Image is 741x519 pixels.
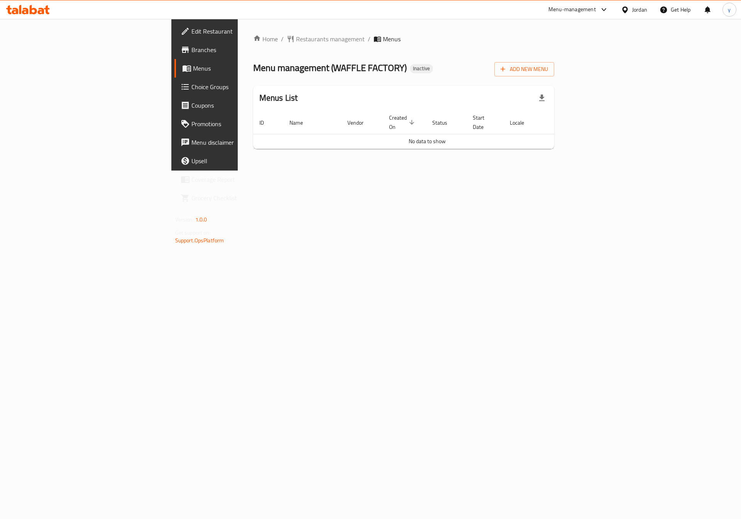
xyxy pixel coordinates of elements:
div: Inactive [410,64,433,73]
span: Coverage Report [191,175,289,184]
span: Start Date [473,113,494,132]
span: Menus [383,34,401,44]
span: Inactive [410,65,433,72]
span: Add New Menu [501,64,548,74]
span: Created On [389,113,417,132]
span: Locale [510,118,534,127]
span: Version: [175,215,194,225]
table: enhanced table [253,111,601,149]
span: y [728,5,731,14]
a: Edit Restaurant [174,22,295,41]
span: Choice Groups [191,82,289,91]
a: Choice Groups [174,78,295,96]
nav: breadcrumb [253,34,555,44]
span: Edit Restaurant [191,27,289,36]
span: Restaurants management [296,34,365,44]
a: Branches [174,41,295,59]
a: Menu disclaimer [174,133,295,152]
li: / [368,34,370,44]
a: Coverage Report [174,170,295,189]
a: Promotions [174,115,295,133]
span: ID [259,118,274,127]
span: Get support on: [175,228,211,238]
a: Restaurants management [287,34,365,44]
span: Branches [191,45,289,54]
div: Menu-management [548,5,596,14]
a: Upsell [174,152,295,170]
div: Jordan [632,5,647,14]
span: Grocery Checklist [191,193,289,203]
span: Vendor [347,118,374,127]
a: Grocery Checklist [174,189,295,207]
span: Coupons [191,101,289,110]
span: 1.0.0 [195,215,207,225]
span: Menus [193,64,289,73]
span: Upsell [191,156,289,166]
a: Menus [174,59,295,78]
span: Menu disclaimer [191,138,289,147]
span: Name [289,118,313,127]
button: Add New Menu [494,62,554,76]
th: Actions [543,111,601,134]
a: Coupons [174,96,295,115]
h2: Menus List [259,92,298,104]
div: Export file [533,89,551,107]
span: Status [432,118,457,127]
span: Promotions [191,119,289,128]
span: Menu management ( WAFFLE FACTORY ) [253,59,407,76]
a: Support.OpsPlatform [175,235,224,245]
span: No data to show [409,136,446,146]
